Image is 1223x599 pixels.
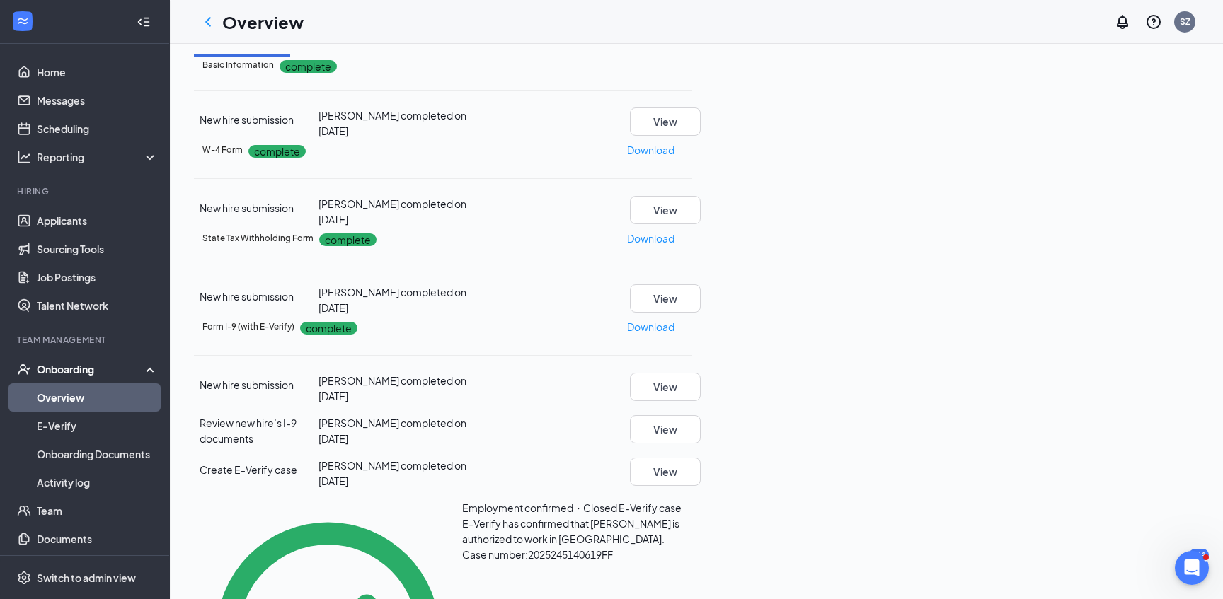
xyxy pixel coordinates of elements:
a: Documents [37,525,158,553]
span: [PERSON_NAME] completed on [DATE] [318,197,466,226]
button: View [630,107,701,136]
div: Reporting [37,150,159,164]
button: View [630,196,701,224]
p: complete [248,145,306,158]
button: View [630,373,701,401]
button: Download [626,227,675,250]
p: Download [627,142,674,158]
span: Employment confirmed・Closed E-Verify case [462,501,682,514]
h5: Form I-9 (with E-Verify) [202,320,294,333]
button: View [630,458,701,486]
svg: UserCheck [17,362,31,376]
span: [PERSON_NAME] completed on [DATE] [318,459,466,487]
p: Download [627,319,674,335]
iframe: Intercom live chat [1175,551,1209,585]
a: Applicants [37,207,158,235]
div: SZ [1180,16,1190,28]
span: New hire submission [200,290,294,303]
a: SurveysCrown [37,553,158,581]
button: Download [626,315,675,338]
a: Overview [37,383,158,412]
div: Hiring [17,185,155,197]
button: View [630,284,701,313]
a: E-Verify [37,412,158,440]
svg: Analysis [17,150,31,164]
div: Team Management [17,334,155,346]
span: E-Verify has confirmed that [PERSON_NAME] is authorized to work in [GEOGRAPHIC_DATA]. [462,517,679,545]
a: Messages [37,86,158,115]
span: [PERSON_NAME] completed on [DATE] [318,374,466,402]
svg: Notifications [1114,13,1131,30]
a: Job Postings [37,263,158,291]
a: Sourcing Tools [37,235,158,263]
span: Create E-Verify case [200,463,297,476]
a: Talent Network [37,291,158,320]
div: 544 [1189,549,1209,561]
h5: State Tax Withholding Form [202,232,314,245]
h5: W-4 Form [202,144,243,156]
span: Review new hire’s I-9 documents [200,417,297,445]
span: [PERSON_NAME] completed on [DATE] [318,286,466,314]
p: complete [319,233,377,246]
p: complete [280,60,337,73]
svg: Collapse [137,15,151,29]
svg: ChevronLeft [200,13,217,30]
a: Team [37,496,158,525]
a: Onboarding Documents [37,440,158,468]
button: View [630,415,701,443]
span: New hire submission [200,378,294,391]
h1: Overview [222,10,304,34]
a: Home [37,58,158,86]
p: complete [300,322,357,335]
a: Activity log [37,468,158,496]
span: [PERSON_NAME] completed on [DATE] [318,109,466,137]
p: Download [627,231,674,246]
span: [PERSON_NAME] completed on [DATE] [318,417,466,445]
span: New hire submission [200,202,294,214]
h5: Basic Information [202,59,274,71]
span: New hire submission [200,113,294,126]
svg: QuestionInfo [1145,13,1162,30]
div: Onboarding [37,362,146,376]
span: Case number: 2025245140619FF [462,548,613,561]
svg: WorkstreamLogo [16,14,30,28]
button: Download [626,139,675,161]
svg: Settings [17,571,31,585]
div: Switch to admin view [37,571,136,585]
a: Scheduling [37,115,158,143]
